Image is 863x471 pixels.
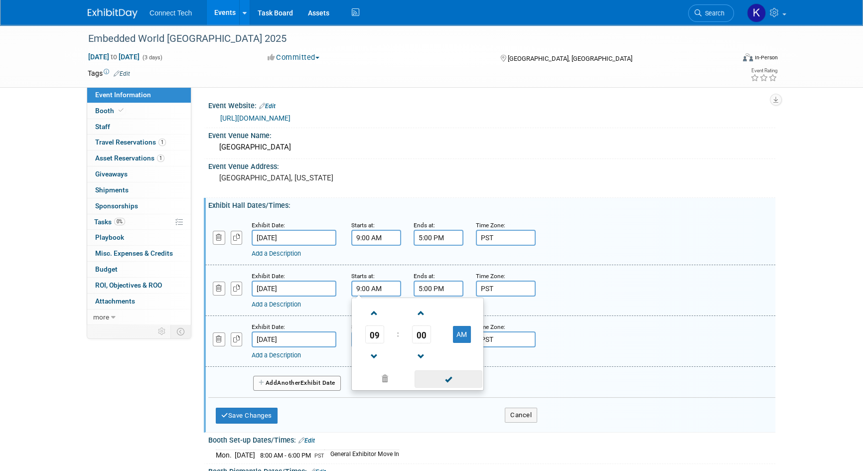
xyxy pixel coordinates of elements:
a: Travel Reservations1 [87,135,191,150]
button: AddAnotherExhibit Date [253,376,341,391]
span: (3 days) [142,54,162,61]
small: Ends at: [414,273,435,280]
a: Clear selection [354,372,416,386]
div: In-Person [754,54,778,61]
a: Staff [87,119,191,135]
span: Shipments [95,186,129,194]
a: Add a Description [252,351,301,359]
input: End Time [414,281,463,297]
a: Misc. Expenses & Credits [87,246,191,261]
span: Playbook [95,233,124,241]
span: Asset Reservations [95,154,164,162]
td: Personalize Event Tab Strip [153,325,171,338]
div: Event Rating [750,68,777,73]
span: Attachments [95,297,135,305]
div: Event Format [675,52,778,67]
span: Travel Reservations [95,138,166,146]
span: Budget [95,265,118,273]
a: [URL][DOMAIN_NAME] [220,114,290,122]
span: Search [702,9,724,17]
small: Starts at: [351,222,375,229]
span: Connect Tech [149,9,192,17]
a: Booth [87,103,191,119]
div: Event Venue Name: [208,128,775,141]
a: Increment Hour [365,300,384,325]
div: Booth Set-up Dates/Times: [208,433,775,446]
small: Time Zone: [476,323,505,330]
a: Done [414,373,483,387]
a: Sponsorships [87,198,191,214]
input: Start Time [351,281,401,297]
span: to [109,53,119,61]
td: Tags [88,68,130,78]
div: Event Venue Address: [208,159,775,171]
span: Another [277,379,300,386]
span: Staff [95,123,110,131]
span: Booth [95,107,126,115]
pre: [GEOGRAPHIC_DATA], [US_STATE] [219,173,433,182]
span: Pick Hour [365,325,384,343]
a: more [87,310,191,325]
span: Sponsorships [95,202,138,210]
small: Ends at: [414,222,435,229]
a: Shipments [87,182,191,198]
a: Edit [259,103,276,110]
div: Embedded World [GEOGRAPHIC_DATA] 2025 [85,30,719,48]
a: Event Information [87,87,191,103]
a: Asset Reservations1 [87,151,191,166]
small: Starts at: [351,273,375,280]
a: Budget [87,262,191,277]
a: Add a Description [252,250,301,257]
button: Save Changes [216,408,278,424]
a: ROI, Objectives & ROO [87,278,191,293]
input: Time Zone [476,281,536,297]
td: : [395,325,401,343]
td: Toggle Event Tabs [171,325,191,338]
small: Time Zone: [476,222,505,229]
img: ExhibitDay [88,8,138,18]
small: Exhibit Date: [252,323,285,330]
small: Exhibit Date: [252,222,285,229]
span: Pick Minute [412,325,431,343]
input: Date [252,331,336,347]
span: 1 [157,155,164,162]
a: Decrement Hour [365,343,384,369]
i: Booth reservation complete [119,108,124,113]
span: 1 [158,139,166,146]
span: more [93,313,109,321]
span: Giveaways [95,170,128,178]
input: Time Zone [476,230,536,246]
td: General Exhibitor Move In [324,450,399,460]
small: Time Zone: [476,273,505,280]
span: 8:00 AM - 6:00 PM [260,452,311,459]
span: ROI, Objectives & ROO [95,281,162,289]
a: Attachments [87,294,191,309]
input: Time Zone [476,331,536,347]
a: Edit [114,70,130,77]
input: Date [252,230,336,246]
input: Start Time [351,230,401,246]
span: PST [314,453,324,459]
button: Committed [264,52,323,63]
td: Mon. [216,450,235,460]
input: End Time [414,230,463,246]
a: Decrement Minute [412,343,431,369]
a: Tasks0% [87,214,191,230]
div: Event Website: [208,98,775,111]
span: [GEOGRAPHIC_DATA], [GEOGRAPHIC_DATA] [507,55,632,62]
a: Search [688,4,734,22]
td: [DATE] [235,450,255,460]
button: Cancel [505,408,537,423]
img: Kara Price [747,3,766,22]
span: 0% [114,218,125,225]
button: AM [453,326,471,343]
a: Giveaways [87,166,191,182]
small: Exhibit Date: [252,273,285,280]
span: [DATE] [DATE] [88,52,140,61]
a: Increment Minute [412,300,431,325]
a: Add a Description [252,301,301,308]
a: Playbook [87,230,191,245]
img: Format-Inperson.png [743,53,753,61]
div: Exhibit Hall Dates/Times: [208,198,775,210]
span: Misc. Expenses & Credits [95,249,173,257]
